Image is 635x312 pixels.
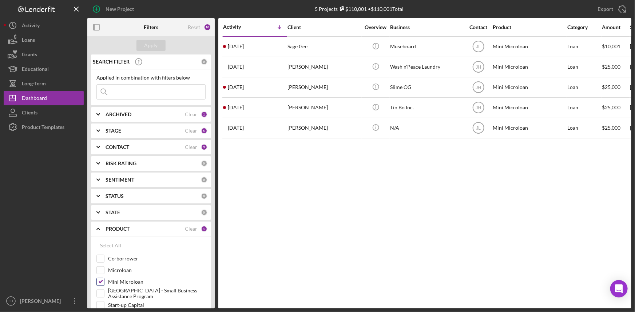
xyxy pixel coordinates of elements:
[493,37,565,56] div: Mini Microloan
[476,126,481,131] text: JL
[201,144,207,150] div: 3
[185,128,197,134] div: Clear
[476,105,481,110] text: JH
[22,18,40,35] div: Activity
[106,144,129,150] b: CONTACT
[390,98,463,117] div: Tin Bo Inc.
[201,160,207,167] div: 0
[108,278,206,285] label: Mini Microloan
[287,57,360,77] div: [PERSON_NAME]
[4,47,84,62] button: Grants
[144,40,158,51] div: Apply
[201,177,207,183] div: 0
[567,37,601,56] div: Loan
[4,294,84,308] button: JH[PERSON_NAME]
[4,33,84,47] button: Loans
[476,85,481,90] text: JH
[185,226,197,232] div: Clear
[390,118,463,138] div: N/A
[96,238,125,253] button: Select All
[493,98,565,117] div: Mini Microloan
[108,255,206,262] label: Co-borrower
[567,118,601,138] div: Loan
[144,24,158,30] b: Filters
[106,193,124,199] b: STATUS
[602,64,620,70] span: $25,000
[108,301,206,309] label: Start-up Capital
[106,161,136,166] b: RISK RATING
[93,59,130,65] b: SEARCH FILTER
[476,65,481,70] text: JH
[362,24,389,30] div: Overview
[18,294,66,310] div: [PERSON_NAME]
[106,128,121,134] b: STAGE
[567,98,601,117] div: Loan
[106,2,134,16] div: New Project
[201,226,207,232] div: 1
[4,105,84,120] a: Clients
[4,76,84,91] button: Long-Term
[185,112,197,117] div: Clear
[476,44,481,49] text: JL
[567,78,601,97] div: Loan
[228,105,244,110] time: 2024-11-11 23:00
[228,125,244,131] time: 2024-10-15 08:14
[602,125,620,131] span: $25,000
[201,111,207,118] div: 1
[493,78,565,97] div: Mini Microloan
[22,47,37,64] div: Grants
[493,118,565,138] div: Mini Microloan
[108,267,206,274] label: Microloan
[223,24,255,30] div: Activity
[228,44,244,49] time: 2025-09-26 19:48
[108,290,206,297] label: [GEOGRAPHIC_DATA] - Small Business Assistance Program
[22,76,46,93] div: Long-Term
[201,127,207,134] div: 5
[602,43,620,49] span: $10,001
[106,226,130,232] b: PRODUCT
[567,24,601,30] div: Category
[390,57,463,77] div: Wash n'Peace Laundry
[185,144,197,150] div: Clear
[567,57,601,77] div: Loan
[106,210,120,215] b: STATE
[602,84,620,90] span: $25,000
[338,6,367,12] div: $110,001
[602,24,629,30] div: Amount
[4,18,84,33] button: Activity
[22,105,37,122] div: Clients
[287,98,360,117] div: [PERSON_NAME]
[22,62,49,78] div: Educational
[87,2,141,16] button: New Project
[201,193,207,199] div: 0
[106,177,134,183] b: SENTIMENT
[493,24,565,30] div: Product
[315,6,404,12] div: 5 Projects • $110,001 Total
[201,209,207,216] div: 0
[287,78,360,97] div: [PERSON_NAME]
[602,104,620,110] span: $25,000
[188,24,200,30] div: Reset
[287,118,360,138] div: [PERSON_NAME]
[287,37,360,56] div: Sage Gee
[390,24,463,30] div: Business
[4,62,84,76] button: Educational
[598,2,613,16] div: Export
[100,238,121,253] div: Select All
[493,57,565,77] div: Mini Microloan
[228,84,244,90] time: 2025-09-03 19:40
[201,58,207,65] div: 0
[96,75,206,81] div: Applied in combination with filters below
[106,112,131,117] b: ARCHIVED
[22,33,35,49] div: Loans
[4,91,84,105] button: Dashboard
[136,40,166,51] button: Apply
[590,2,631,16] button: Export
[4,120,84,134] button: Product Templates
